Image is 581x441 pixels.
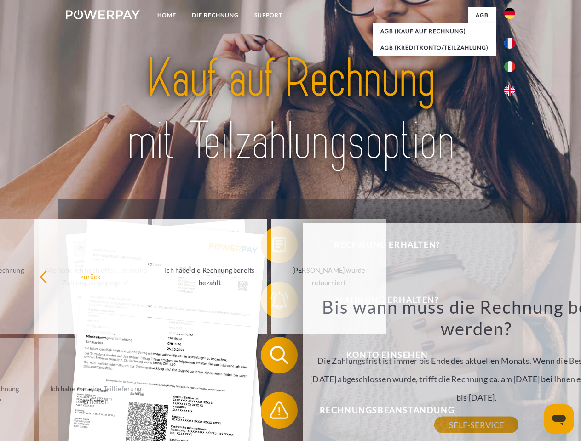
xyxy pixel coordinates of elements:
a: Home [150,7,184,23]
iframe: Schaltfläche zum Öffnen des Messaging-Fensters [544,404,574,434]
img: logo-powerpay-white.svg [66,10,140,19]
button: Konto einsehen [261,337,500,373]
a: SELF-SERVICE [434,417,518,433]
div: Ich habe die Rechnung bereits bezahlt [158,264,261,289]
a: SUPPORT [247,7,290,23]
a: DIE RECHNUNG [184,7,247,23]
img: de [504,8,515,19]
img: en [504,85,515,96]
button: Rechnungsbeanstandung [261,392,500,429]
img: fr [504,38,515,49]
a: agb [468,7,496,23]
a: AGB (Kauf auf Rechnung) [373,23,496,40]
div: Ich habe nur eine Teillieferung erhalten [44,383,148,407]
img: qb_warning.svg [268,399,291,422]
div: [PERSON_NAME] wurde retourniert [277,264,380,289]
img: qb_search.svg [268,344,291,367]
a: AGB (Kreditkonto/Teilzahlung) [373,40,496,56]
img: it [504,61,515,72]
img: title-powerpay_de.svg [88,44,493,176]
div: zurück [39,270,143,283]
